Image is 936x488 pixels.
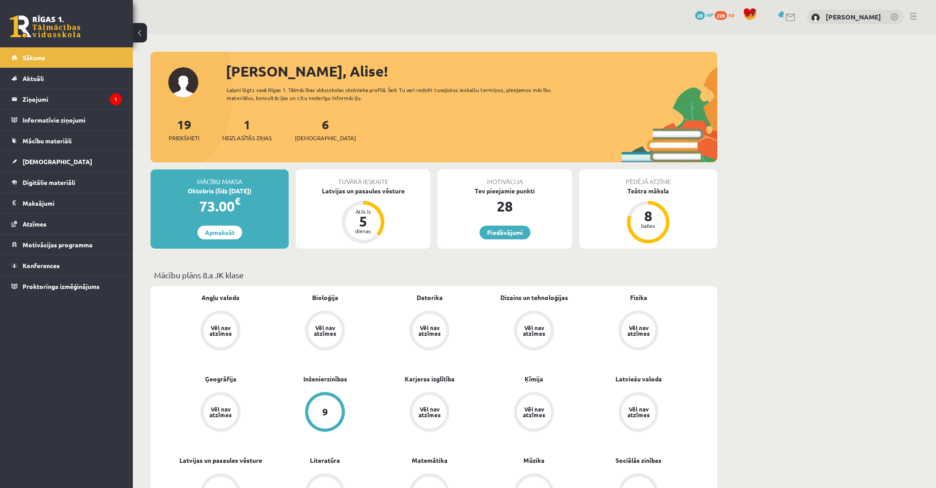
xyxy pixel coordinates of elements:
span: Atzīmes [23,220,46,228]
a: Aktuāli [12,68,122,88]
a: Mācību materiāli [12,131,122,151]
a: Rīgas 1. Tālmācības vidusskola [10,15,81,38]
div: 28 [437,196,572,217]
span: Proktoringa izmēģinājums [23,282,100,290]
a: Teātra māksla 8 balles [579,186,717,245]
div: dienas [350,228,376,234]
div: Atlicis [350,209,376,214]
a: 28 mP [695,11,713,18]
a: Vēl nav atzīmes [168,311,273,352]
a: Datorika [417,293,443,302]
p: Mācību plāns 8.a JK klase [154,269,714,281]
a: Konferences [12,255,122,276]
legend: Ziņojumi [23,89,122,109]
a: 228 xp [715,11,739,18]
span: Aktuāli [23,74,44,82]
span: mP [706,11,713,18]
div: Vēl nav atzīmes [313,325,337,336]
a: Vēl nav atzīmes [482,392,586,434]
div: Vēl nav atzīmes [208,325,233,336]
a: [DEMOGRAPHIC_DATA] [12,151,122,172]
a: Apmaksāt [197,226,242,239]
a: Informatīvie ziņojumi [12,110,122,130]
a: 9 [273,392,377,434]
a: Maksājumi [12,193,122,213]
span: 28 [695,11,705,20]
a: Proktoringa izmēģinājums [12,276,122,296]
a: Motivācijas programma [12,234,122,255]
a: Matemātika [412,456,448,465]
div: Mācību maksa [151,169,289,186]
div: Teātra māksla [579,186,717,196]
a: Latvijas un pasaules vēsture [179,456,262,465]
div: [PERSON_NAME], Alise! [226,61,717,82]
a: Bioloģija [312,293,338,302]
span: Digitālie materiāli [23,178,75,186]
span: [DEMOGRAPHIC_DATA] [295,134,356,142]
span: 228 [715,11,727,20]
a: Vēl nav atzīmes [586,392,691,434]
a: 6[DEMOGRAPHIC_DATA] [295,116,356,142]
a: Piedāvājumi [480,226,530,239]
div: 9 [322,407,328,417]
a: 19Priekšmeti [169,116,199,142]
div: Vēl nav atzīmes [522,325,546,336]
a: Atzīmes [12,214,122,234]
span: Motivācijas programma [23,241,93,249]
span: € [235,195,240,207]
a: Ģeogrāfija [205,374,236,384]
div: balles [635,223,661,228]
a: Ķīmija [525,374,543,384]
div: Vēl nav atzīmes [417,325,442,336]
div: 73.00 [151,196,289,217]
span: Mācību materiāli [23,137,72,145]
a: Literatūra [310,456,340,465]
div: 8 [635,209,661,223]
a: Sākums [12,47,122,68]
a: Inženierzinības [303,374,347,384]
a: Dizains un tehnoloģijas [500,293,568,302]
a: Vēl nav atzīmes [168,392,273,434]
div: 5 [350,214,376,228]
a: Vēl nav atzīmes [377,392,482,434]
a: [PERSON_NAME] [826,12,881,21]
a: Digitālie materiāli [12,172,122,192]
div: Vēl nav atzīmes [522,406,546,418]
span: Sākums [23,54,45,61]
a: Vēl nav atzīmes [586,311,691,352]
a: Sociālās zinības [615,456,661,465]
div: Tuvākā ieskaite [296,169,430,186]
span: Neizlasītās ziņas [222,134,272,142]
a: Latviešu valoda [615,374,662,384]
img: Alise Dilevka [811,13,820,22]
a: Vēl nav atzīmes [377,311,482,352]
a: Fizika [630,293,647,302]
a: Vēl nav atzīmes [273,311,377,352]
a: Ziņojumi1 [12,89,122,109]
div: Motivācija [437,169,572,186]
div: Vēl nav atzīmes [626,406,651,418]
span: [DEMOGRAPHIC_DATA] [23,158,92,165]
div: Latvijas un pasaules vēsture [296,186,430,196]
a: Latvijas un pasaules vēsture Atlicis 5 dienas [296,186,430,245]
div: Tev pieejamie punkti [437,186,572,196]
legend: Informatīvie ziņojumi [23,110,122,130]
div: Pēdējā atzīme [579,169,717,186]
span: xp [728,11,734,18]
div: Oktobris (līdz [DATE]) [151,186,289,196]
div: Laipni lūgts savā Rīgas 1. Tālmācības vidusskolas skolnieka profilā. Šeit Tu vari redzēt tuvojošo... [227,86,567,102]
legend: Maksājumi [23,193,122,213]
a: Angļu valoda [201,293,240,302]
a: Mūzika [523,456,545,465]
span: Priekšmeti [169,134,199,142]
div: Vēl nav atzīmes [626,325,651,336]
div: Vēl nav atzīmes [208,406,233,418]
a: Vēl nav atzīmes [482,311,586,352]
div: Vēl nav atzīmes [417,406,442,418]
a: 1Neizlasītās ziņas [222,116,272,142]
i: 1 [110,93,122,105]
a: Karjeras izglītība [405,374,455,384]
span: Konferences [23,261,60,269]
